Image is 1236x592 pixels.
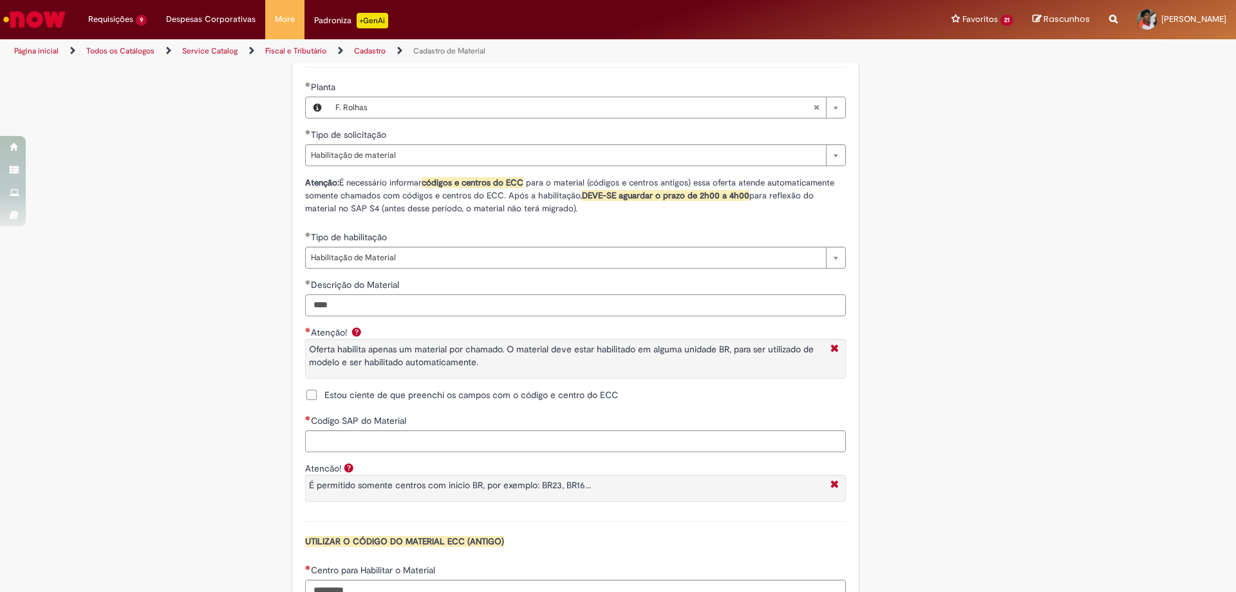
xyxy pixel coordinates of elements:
[311,129,389,140] span: Tipo de solicitação
[309,343,824,368] p: Oferta habilita apenas um material por chamado. O material deve estar habilitado em alguma unidad...
[354,46,386,56] a: Cadastro
[314,13,388,28] div: Padroniza
[413,46,485,56] a: Cadastro de Material
[357,13,388,28] p: +GenAi
[306,97,329,118] button: Planta, Visualizar este registro F. Rolhas
[86,46,154,56] a: Todos os Catálogos
[329,97,845,118] a: F. RolhasLimpar campo Planta
[341,463,357,473] span: Ajuda para Atencão!
[305,82,311,87] span: Obrigatório Preenchido
[305,294,846,316] input: Descrição do Material
[1161,14,1226,24] span: [PERSON_NAME]
[335,97,813,118] span: F. Rolhas
[305,415,311,421] span: Necessários
[311,81,338,93] span: Necessários - Planta
[1000,15,1013,26] span: 21
[311,564,438,576] span: Centro para Habilitar o Material
[275,13,295,26] span: More
[807,97,826,118] abbr: Limpar campo Planta
[305,565,311,570] span: Necessários
[14,46,59,56] a: Página inicial
[305,463,341,474] label: Atencão!
[311,279,402,291] span: Descrição do Material
[311,247,819,268] span: Habilitação de Material
[305,232,311,237] span: Obrigatório Preenchido
[265,46,326,56] a: Fiscal e Tributário
[349,327,364,337] span: Ajuda para Atenção!
[324,388,618,401] span: Estou ciente de que preenchi os campos com o código e centro do ECC
[422,177,523,188] span: códigos e centros do ECC
[88,13,133,26] span: Requisições
[1044,13,1090,25] span: Rascunhos
[305,430,846,452] input: Codigo SAP do Material
[1,6,68,32] img: ServiceNow
[305,536,504,547] span: UTILIZAR O CÓDIGO DO MATERIAL ECC (ANTIGO)
[962,13,998,26] span: Favoritos
[305,280,311,285] span: Obrigatório Preenchido
[311,145,819,166] span: Habilitação de material
[311,327,350,338] span: Atenção!
[582,190,749,201] strong: DEVE-SE aguardar o prazo de 2h00 a 4h00
[305,129,311,135] span: Obrigatório Preenchido
[311,231,389,243] span: Tipo de habilitação
[311,415,409,426] span: Codigo SAP do Material
[182,46,238,56] a: Service Catalog
[309,479,824,492] p: É permitido somente centros com inicio BR, por exemplo: BR23, BR16...
[136,15,147,26] span: 9
[1033,14,1090,26] a: Rascunhos
[305,327,311,332] span: Obrigatório
[827,479,842,492] i: Fechar More information Por question_atencao
[827,343,842,356] i: Fechar More information Por question_aten_o
[10,39,814,63] ul: Trilhas de página
[305,177,339,188] strong: Atenção:
[166,13,256,26] span: Despesas Corporativas
[305,177,834,214] span: É necessário informar para o material (códigos e centros antigos) essa oferta atende automaticame...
